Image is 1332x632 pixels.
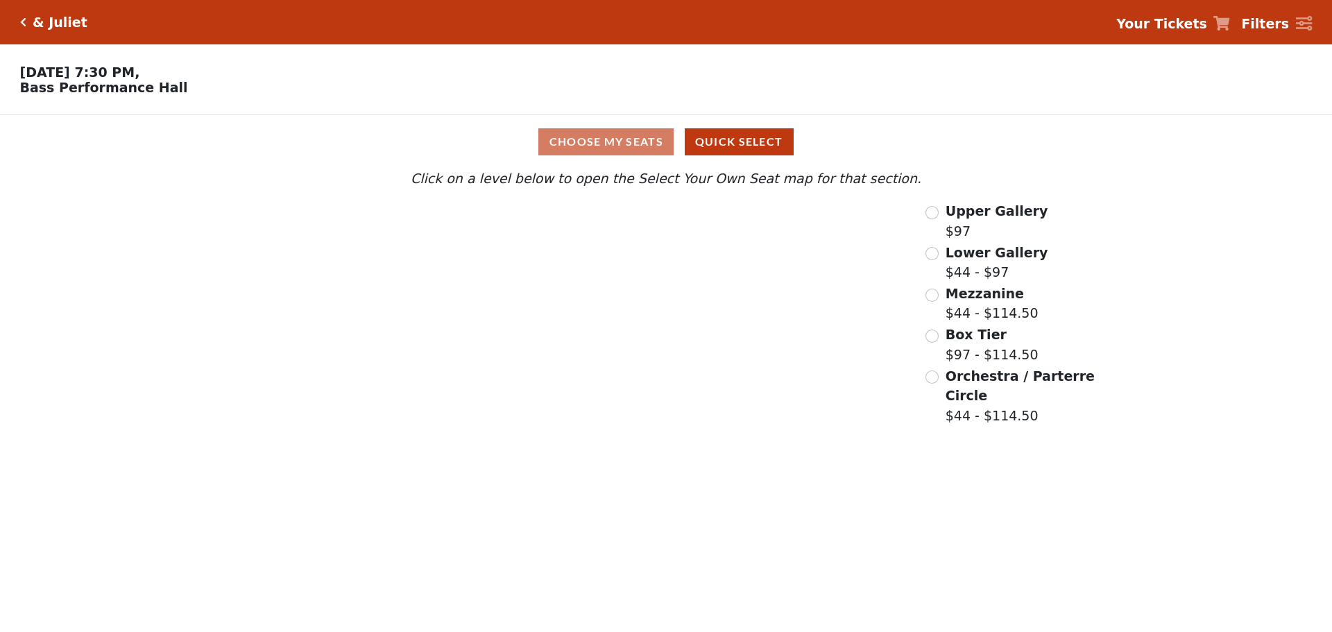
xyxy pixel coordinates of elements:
[946,327,1007,342] span: Box Tier
[685,128,794,155] button: Quick Select
[946,201,1048,241] label: $97
[1116,14,1230,34] a: Your Tickets
[479,436,751,600] path: Orchestra / Parterre Circle - Seats Available: 17
[352,266,636,356] path: Lower Gallery - Seats Available: 78
[1241,14,1312,34] a: Filters
[946,245,1048,260] span: Lower Gallery
[946,284,1039,323] label: $44 - $114.50
[1116,16,1207,31] strong: Your Tickets
[1241,16,1289,31] strong: Filters
[946,325,1039,364] label: $97 - $114.50
[176,169,1156,189] p: Click on a level below to open the Select Your Own Seat map for that section.
[20,17,26,27] a: Click here to go back to filters
[946,366,1097,426] label: $44 - $114.50
[946,286,1024,301] span: Mezzanine
[33,15,87,31] h5: & Juliet
[946,203,1048,219] span: Upper Gallery
[331,213,599,277] path: Upper Gallery - Seats Available: 287
[946,243,1048,282] label: $44 - $97
[946,368,1095,404] span: Orchestra / Parterre Circle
